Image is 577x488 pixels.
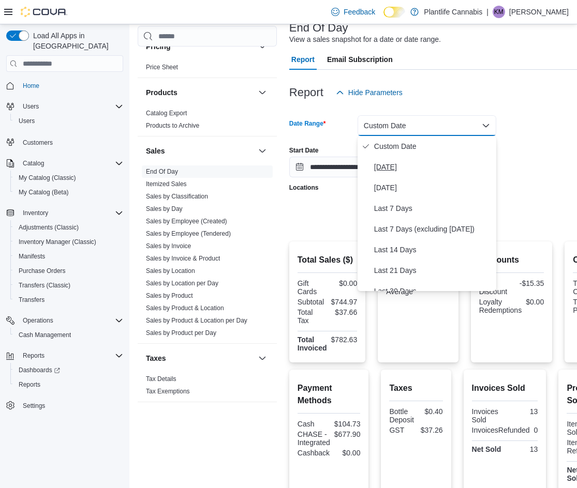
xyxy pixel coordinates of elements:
span: Operations [19,314,123,327]
div: $0.40 [418,407,443,416]
a: Sales by Location [146,267,195,274]
span: Reports [23,352,45,360]
button: Pricing [256,40,269,53]
div: Products [138,107,277,136]
span: Purchase Orders [19,267,66,275]
h2: Payment Methods [298,382,361,407]
div: Gift Cards [298,279,326,296]
button: Custom Date [358,115,496,136]
a: Sales by Day [146,205,183,212]
div: $782.63 [331,335,358,344]
span: Price Sheet [146,63,178,71]
nav: Complex example [6,74,123,440]
span: [DATE] [374,181,492,194]
div: 0 [534,426,538,434]
button: My Catalog (Classic) [10,171,127,185]
a: Sales by Product & Location [146,304,224,312]
span: Manifests [19,252,45,261]
span: Sales by Employee (Created) [146,217,227,225]
span: Manifests [14,250,123,263]
a: Cash Management [14,329,75,341]
a: Itemized Sales [146,180,187,188]
input: Dark Mode [383,7,405,18]
button: Inventory [19,207,52,219]
button: Catalog [2,156,127,171]
div: Invoices Sold [472,407,503,424]
span: Users [23,102,39,111]
span: Products to Archive [146,121,199,130]
a: Tax Exemptions [146,388,190,395]
div: $0.00 [334,449,360,457]
button: Home [2,78,127,93]
button: Sales [146,146,254,156]
span: KM [494,6,504,18]
div: $104.73 [331,420,361,428]
span: Inventory [23,209,48,217]
p: Plantlife Cannabis [424,6,482,18]
div: 13 [507,445,538,453]
span: Purchase Orders [14,265,123,277]
strong: Net Sold [472,445,501,453]
a: Sales by Product [146,292,193,299]
button: Inventory Manager (Classic) [10,235,127,249]
button: Operations [19,314,57,327]
a: Dashboards [10,363,127,377]
button: Cash Management [10,328,127,342]
h2: Taxes [389,382,442,394]
p: | [486,6,489,18]
div: View a sales snapshot for a date or date range. [289,34,441,45]
span: Adjustments (Classic) [19,223,79,232]
a: Sales by Product per Day [146,329,216,337]
span: Transfers (Classic) [19,281,70,289]
button: Hide Parameters [332,82,407,103]
a: Customers [19,136,57,149]
button: Taxes [256,352,269,364]
span: Reports [14,378,123,391]
a: Price Sheet [146,64,178,71]
div: Sales [138,165,277,343]
span: End Of Day [146,167,178,176]
a: Sales by Product & Location per Day [146,317,247,324]
button: Transfers (Classic) [10,278,127,293]
h3: Sales [146,146,165,156]
span: Sales by Invoice [146,242,191,250]
img: Cova [21,7,67,17]
p: [PERSON_NAME] [509,6,569,18]
span: Reports [19,380,40,389]
a: Inventory Manager (Classic) [14,236,100,248]
div: Bottle Deposit [389,407,414,424]
span: Transfers (Classic) [14,279,123,292]
span: Transfers [14,294,123,306]
span: Cash Management [14,329,123,341]
div: Cash [298,420,327,428]
span: Report [291,49,315,70]
h2: Discounts [479,254,544,266]
button: Purchase Orders [10,264,127,278]
span: Operations [23,316,53,325]
button: Customers [2,134,127,149]
a: Sales by Invoice & Product [146,255,220,262]
a: Feedback [327,2,379,22]
a: Catalog Export [146,110,187,117]
button: Sales [256,145,269,157]
div: InvoicesRefunded [472,426,530,434]
a: End Of Day [146,168,178,175]
div: Cashback [298,449,330,457]
div: -$15.35 [513,279,544,287]
a: Sales by Location per Day [146,280,218,287]
a: Adjustments (Classic) [14,221,83,234]
span: Sales by Product & Location [146,304,224,312]
span: My Catalog (Beta) [14,186,123,199]
h3: Pricing [146,41,170,52]
a: Tax Details [146,375,176,383]
button: Inventory [2,206,127,220]
button: Users [10,114,127,128]
span: Users [14,115,123,127]
a: Sales by Employee (Tendered) [146,230,231,237]
div: 13 [507,407,538,416]
button: Reports [10,377,127,392]
span: Email Subscription [327,49,393,70]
